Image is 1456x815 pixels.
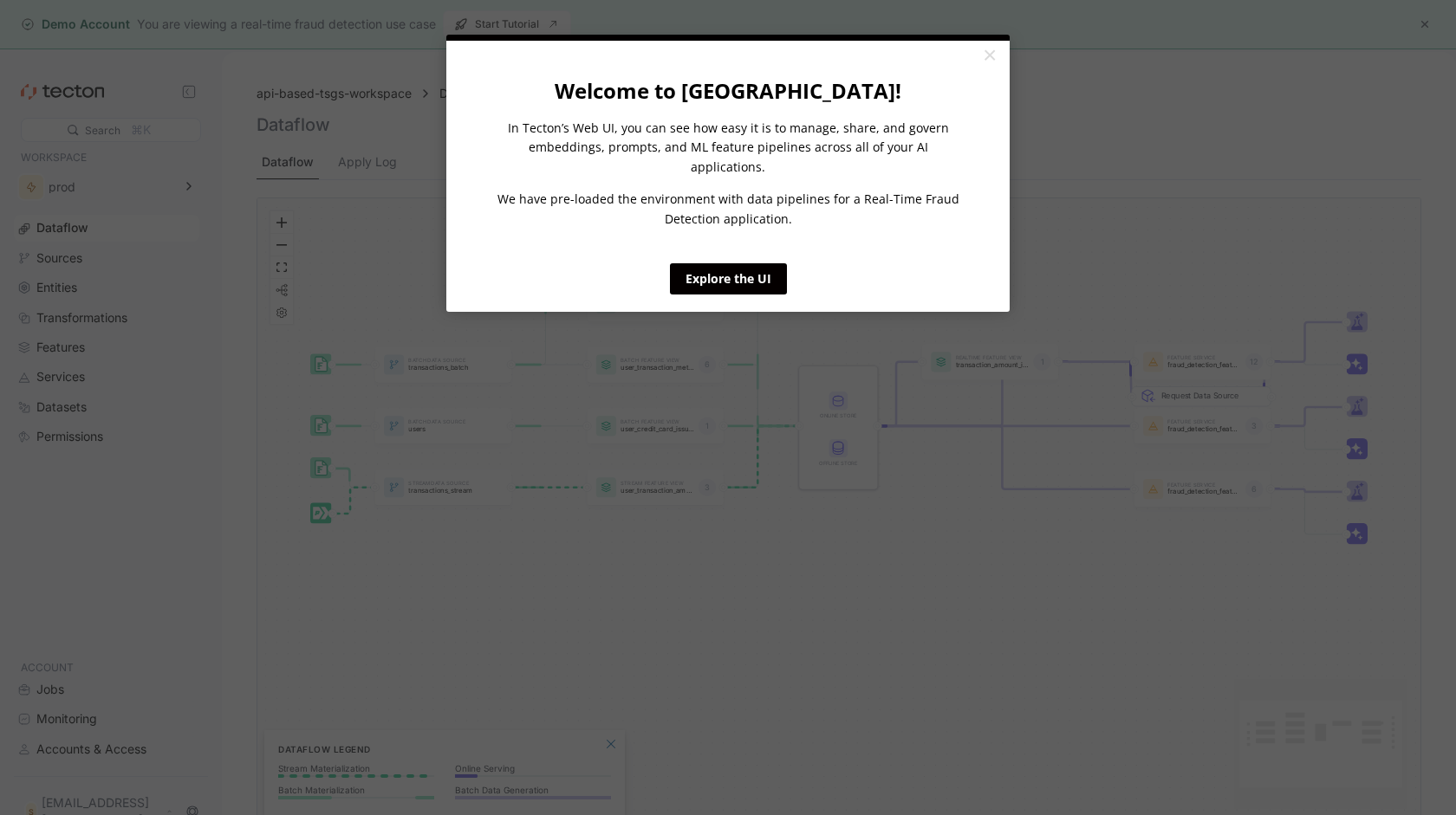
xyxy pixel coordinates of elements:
p: We have pre-loaded the environment with data pipelines for a Real-Time Fraud Detection application. [493,190,963,229]
p: In Tecton’s Web UI, you can see how easy it is to manage, share, and govern embeddings, prompts, ... [493,119,963,177]
strong: Welcome to [GEOGRAPHIC_DATA]! [555,76,901,105]
a: Close modal [974,41,1004,72]
div: current step [446,35,1010,41]
a: Explore the UI [670,263,787,294]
